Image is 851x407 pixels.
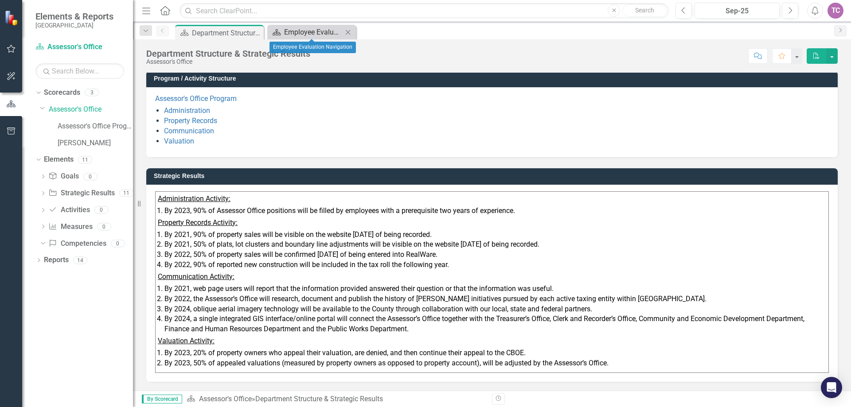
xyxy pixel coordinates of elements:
[4,10,20,26] img: ClearPoint Strategy
[142,395,182,403] span: By Scorecard
[155,94,237,103] a: Assessor's Office Program
[94,206,109,214] div: 0
[44,155,74,165] a: Elements
[35,22,113,29] small: [GEOGRAPHIC_DATA]
[83,173,98,180] div: 0
[164,206,826,216] li: By 2023, 90% of Assessor Office positions will be filled by employees with a prerequisite two yea...
[158,194,230,203] u: Administration Activity:
[35,42,124,52] a: Assessor's Office
[146,58,310,65] div: Assessor's Office
[164,240,826,250] li: By 2021, 50% of plats, lot clusters and boundary line adjustments will be visible on the website ...
[158,218,238,227] u: Property Records Activity:
[58,121,133,132] a: Assessor's Office Program
[164,230,826,240] li: By 2021, 90% of property sales will be visible on the website [DATE] of being recorded.
[44,88,80,98] a: Scorecards
[48,188,114,198] a: Strategic Results
[35,11,113,22] span: Elements & Reports
[164,304,826,314] li: By 2024, oblique aerial imagery technology will be available to the County through collaboration ...
[269,27,343,38] a: Employee Evaluation Navigation
[199,395,252,403] a: Assessor's Office
[154,173,833,179] h3: Strategic Results
[48,205,90,215] a: Activities
[44,255,69,265] a: Reports
[828,3,843,19] button: TC
[164,260,826,270] li: By 2022, 90% of reported new construction will be included in the tax roll the following year.
[164,348,826,358] li: By 2023, 20% of property owners who appeal their valuation, are denied, and then continue their a...
[821,377,842,398] div: Open Intercom Messenger
[635,7,654,14] span: Search
[73,256,87,264] div: 14
[187,394,485,404] div: »
[164,116,217,125] a: Property Records
[146,49,310,58] div: Department Structure & Strategic Results
[164,250,826,260] li: By 2022, 50% of property sales will be confirmed [DATE] of being entered into RealWare.
[255,395,383,403] div: Department Structure & Strategic Results
[164,137,194,145] a: Valuation
[164,314,826,334] li: By 2024, a single integrated GIS interface/online portal will connect the Assessor’s Office toget...
[49,105,133,115] a: Assessor's Office
[164,358,826,368] li: By 2023, 50% of appealed valuations (measured by property owners as opposed to property account),...
[284,27,343,38] div: Employee Evaluation Navigation
[48,222,92,232] a: Measures
[180,3,669,19] input: Search ClearPoint...
[158,337,215,345] u: Valuation Activity:
[111,240,125,247] div: 0
[48,171,78,182] a: Goals
[269,42,356,53] div: Employee Evaluation Navigation
[158,272,234,281] u: Communication Activity:
[119,190,133,197] div: 11
[164,127,214,135] a: Communication
[78,156,92,163] div: 11
[698,6,777,16] div: Sep-25
[695,3,780,19] button: Sep-25
[48,239,106,249] a: Competencies
[85,89,99,97] div: 3
[58,138,133,148] a: [PERSON_NAME]
[154,75,833,82] h3: Program / Activity Structure
[164,294,826,304] li: By 2022, the Assessor’s Office will research, document and publish the history of [PERSON_NAME] i...
[35,63,124,79] input: Search Below...
[622,4,667,17] button: Search
[192,27,262,39] div: Department Structure & Strategic Results
[164,106,210,115] a: Administration
[164,284,826,294] li: By 2021, web page users will report that the information provided answered their question or that...
[97,223,111,230] div: 0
